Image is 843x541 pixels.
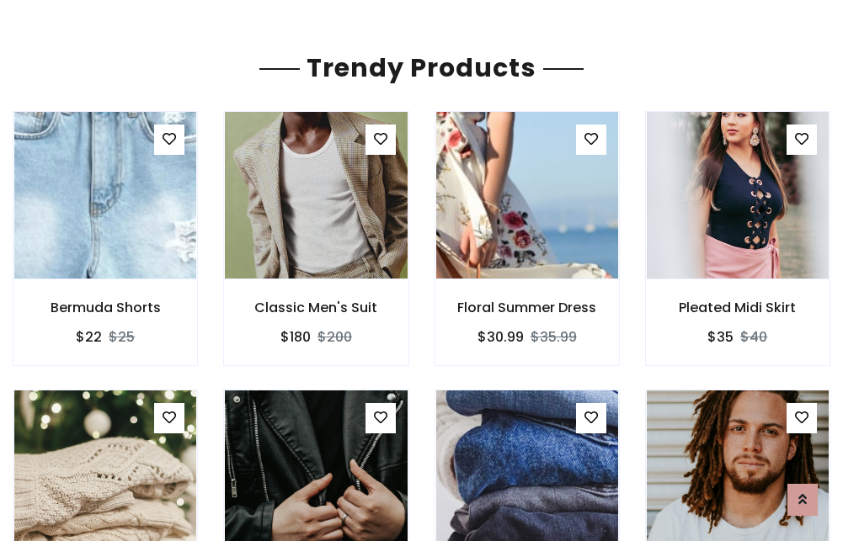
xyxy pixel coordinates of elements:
[435,300,619,316] h6: Floral Summer Dress
[531,327,577,347] del: $35.99
[317,327,352,347] del: $200
[478,329,524,345] h6: $30.99
[13,300,197,316] h6: Bermuda Shorts
[707,329,734,345] h6: $35
[740,327,767,347] del: $40
[224,300,408,316] h6: Classic Men's Suit
[646,300,830,316] h6: Pleated Midi Skirt
[280,329,311,345] h6: $180
[300,50,543,86] span: Trendy Products
[76,329,102,345] h6: $22
[109,327,135,347] del: $25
